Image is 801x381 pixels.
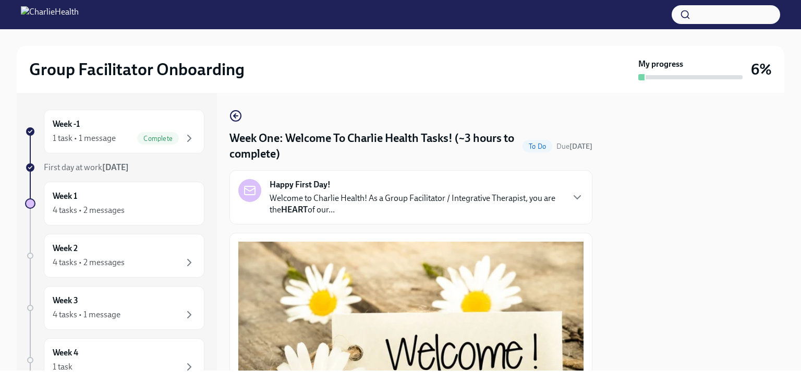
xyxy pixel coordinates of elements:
strong: [DATE] [102,162,129,172]
img: CharlieHealth [21,6,79,23]
h6: Week -1 [53,118,80,130]
a: First day at work[DATE] [25,162,204,173]
span: First day at work [44,162,129,172]
a: Week 34 tasks • 1 message [25,286,204,330]
a: Week -11 task • 1 messageComplete [25,110,204,153]
span: Due [556,142,592,151]
a: Week 14 tasks • 2 messages [25,182,204,225]
a: Week 24 tasks • 2 messages [25,234,204,278]
h3: 6% [751,60,772,79]
span: September 9th, 2025 09:00 [556,141,592,151]
h2: Group Facilitator Onboarding [29,59,245,80]
strong: [DATE] [569,142,592,151]
div: 1 task [53,361,72,373]
span: Complete [137,135,179,142]
div: 4 tasks • 1 message [53,309,120,320]
strong: My progress [638,58,683,70]
h6: Week 1 [53,190,77,202]
h6: Week 4 [53,347,78,359]
strong: Happy First Day! [270,179,331,190]
div: 4 tasks • 2 messages [53,257,125,268]
strong: HEART [281,205,308,215]
p: Welcome to Charlie Health! As a Group Facilitator / Integrative Therapist, you are the of our... [270,193,563,216]
div: 1 task • 1 message [53,133,116,144]
h6: Week 2 [53,243,78,254]
h4: Week One: Welcome To Charlie Health Tasks! (~3 hours to complete) [229,130,518,162]
span: To Do [523,142,552,150]
h6: Week 3 [53,295,78,306]
div: 4 tasks • 2 messages [53,205,125,216]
